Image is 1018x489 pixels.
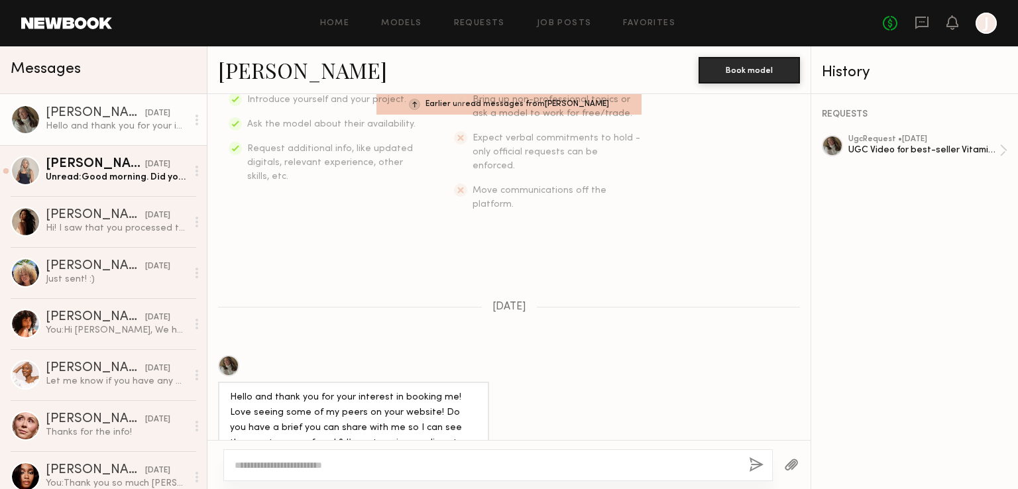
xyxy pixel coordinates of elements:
div: [DATE] [145,158,170,171]
div: [PERSON_NAME] [46,260,145,273]
div: You: Hi [PERSON_NAME], We have received it! We'll get back to you via email. [46,324,187,337]
a: Requests [454,19,505,28]
span: Request additional info, like updated digitals, relevant experience, other skills, etc. [247,144,413,181]
div: Just sent! :) [46,273,187,286]
a: Book model [699,64,800,75]
a: Job Posts [537,19,592,28]
span: Expect verbal commitments to hold - only official requests can be enforced. [473,134,640,170]
div: [PERSON_NAME] [46,209,145,222]
div: REQUESTS [822,110,1007,119]
div: [PERSON_NAME] [46,107,145,120]
div: [DATE] [145,413,170,426]
div: Hi! I saw that you processed the payment. I was wondering if you guys added the $50 that we agreed? [46,222,187,235]
div: Hello and thank you for your interest in booking me! Love seeing some of my peers on your website... [46,120,187,133]
div: [PERSON_NAME] [46,158,145,171]
span: Bring up non-professional topics or ask a model to work for free/trade. [473,95,632,118]
span: Ask the model about their availability. [247,120,416,129]
span: [DATE] [492,301,526,313]
div: [DATE] [145,107,170,120]
div: [DATE] [145,260,170,273]
a: Models [381,19,422,28]
span: Introduce yourself and your project. [247,95,406,104]
div: [DATE] [145,209,170,222]
div: History [822,65,1007,80]
button: Book model [699,57,800,83]
div: [PERSON_NAME] [46,311,145,324]
a: J [976,13,997,34]
div: Hello and thank you for your interest in booking me! Love seeing some of my peers on your website... [230,390,477,466]
div: [PERSON_NAME] [46,413,145,426]
div: Thanks for the info! [46,426,187,439]
a: [PERSON_NAME] [218,56,387,84]
div: Let me know if you have any other questions/edits [46,375,187,388]
div: [DATE] [145,464,170,477]
div: Unread: Good morning. Did you want to book me for this UGC at $450? Thank you. [46,171,187,184]
span: Messages [11,62,81,77]
a: Favorites [623,19,675,28]
div: [DATE] [145,311,170,324]
a: ugcRequest •[DATE]UGC Video for best-seller Vitamin C [848,135,1007,166]
div: [PERSON_NAME] [46,464,145,477]
a: Home [320,19,350,28]
div: [DATE] [145,362,170,375]
div: ugc Request • [DATE] [848,135,999,144]
div: [PERSON_NAME] [46,362,145,375]
span: Move communications off the platform. [473,186,606,209]
div: UGC Video for best-seller Vitamin C [848,144,999,156]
